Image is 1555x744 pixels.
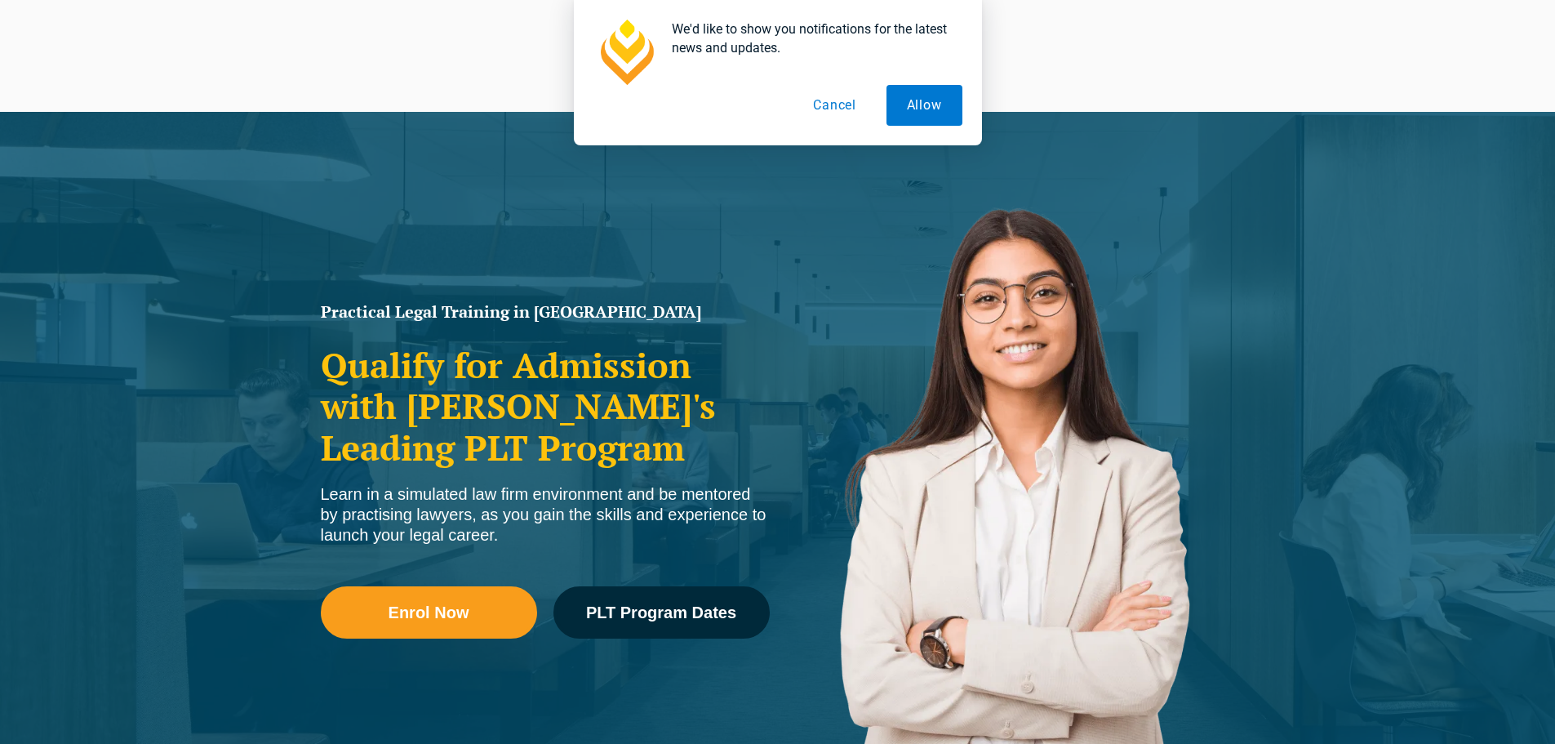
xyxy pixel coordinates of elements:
span: PLT Program Dates [586,604,736,621]
button: Cancel [793,85,877,126]
h1: Practical Legal Training in [GEOGRAPHIC_DATA] [321,304,770,320]
h2: Qualify for Admission with [PERSON_NAME]'s Leading PLT Program [321,345,770,468]
button: Allow [886,85,962,126]
a: PLT Program Dates [553,586,770,639]
div: We'd like to show you notifications for the latest news and updates. [659,20,962,57]
span: Enrol Now [389,604,469,621]
div: Learn in a simulated law firm environment and be mentored by practising lawyers, as you gain the ... [321,484,770,546]
img: notification icon [593,20,659,85]
a: Enrol Now [321,586,537,639]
